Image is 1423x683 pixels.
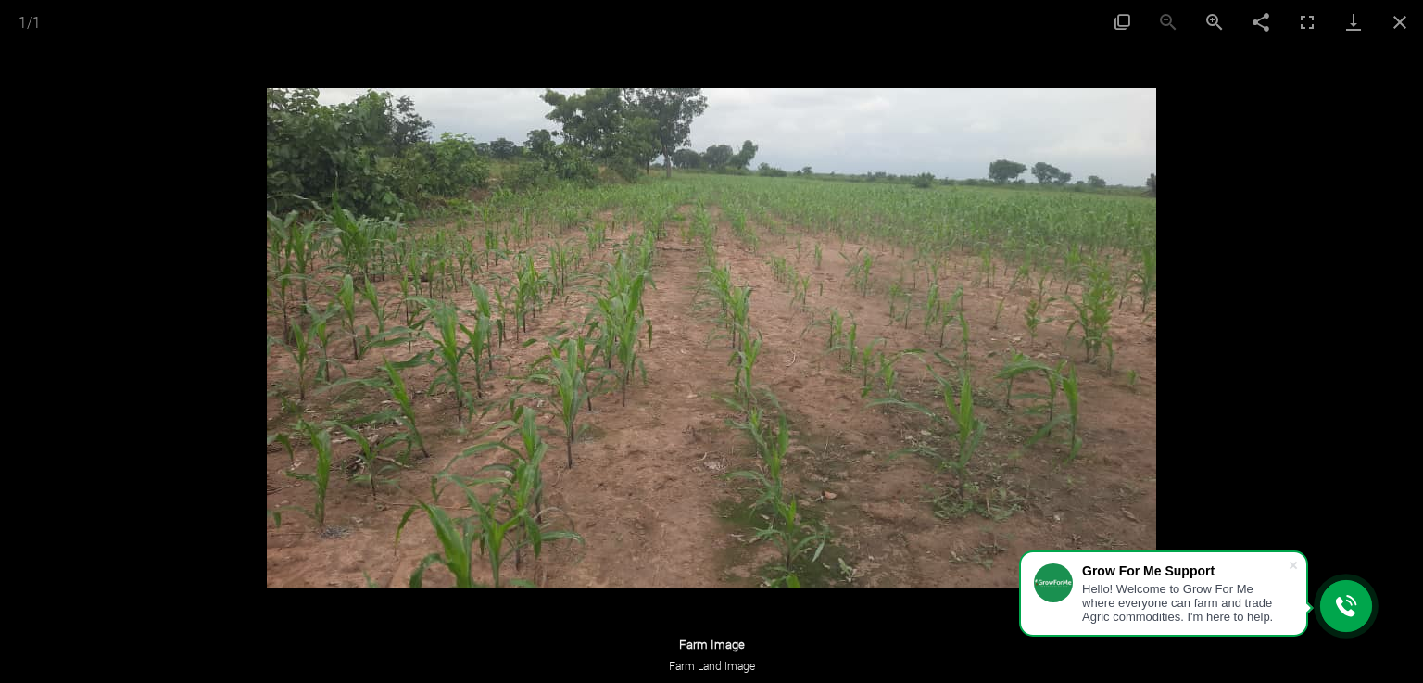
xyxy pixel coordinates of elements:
p: Farm Land Image [37,657,1386,674]
div: Grow For Me Support [1082,563,1288,578]
img: IMG-20250817-WA0050.jpg [267,88,1156,588]
span: 1 [19,12,27,32]
h4: Farm Image [37,638,1386,652]
div: Hello! Welcome to Grow For Me where everyone can farm and trade Agric commodities. I'm here to help. [1082,582,1288,624]
span: 1 [32,12,41,32]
